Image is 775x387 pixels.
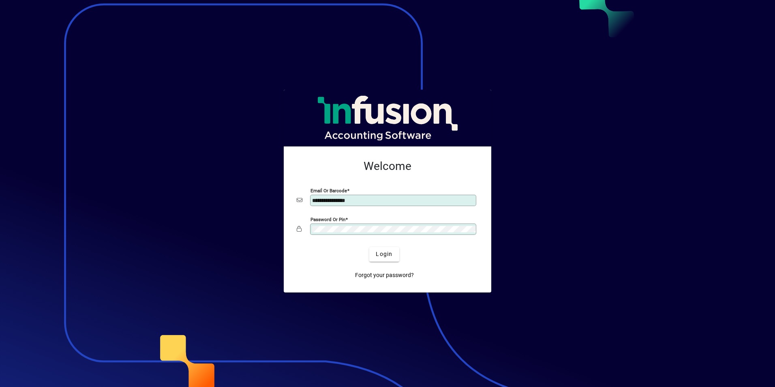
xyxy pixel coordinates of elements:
a: Forgot your password? [352,268,417,283]
button: Login [369,247,399,262]
mat-label: Password or Pin [310,216,345,222]
span: Login [376,250,392,258]
h2: Welcome [297,159,478,173]
span: Forgot your password? [355,271,414,279]
mat-label: Email or Barcode [310,187,347,193]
